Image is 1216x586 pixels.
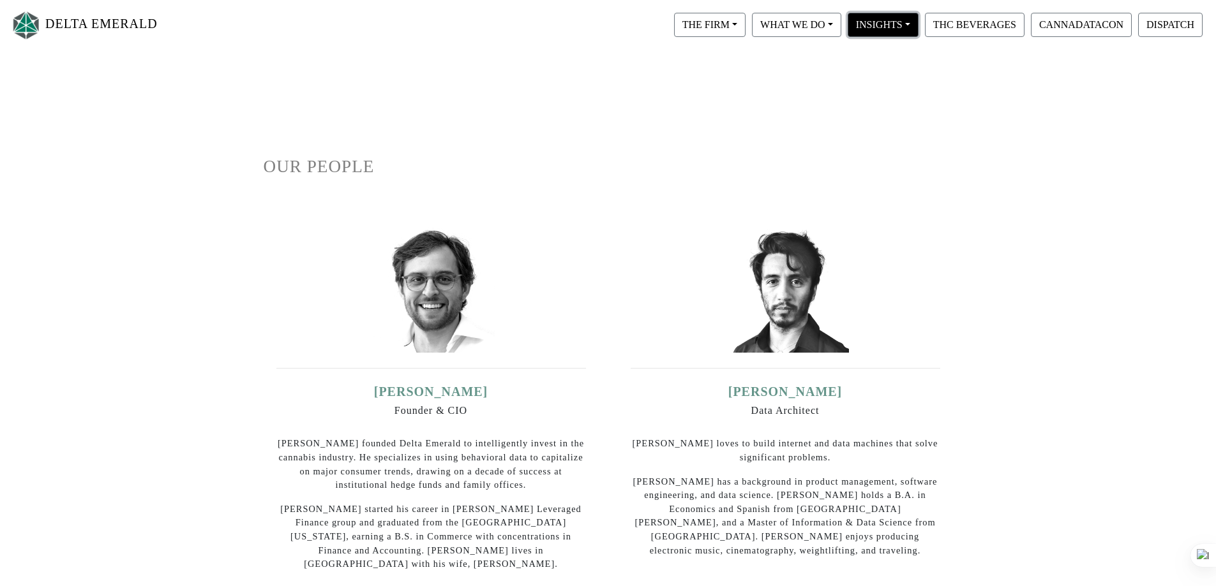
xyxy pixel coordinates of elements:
[721,225,849,353] img: david
[276,437,586,492] p: [PERSON_NAME] founded Delta Emerald to intelligently invest in the cannabis industry. He speciali...
[10,8,42,42] img: Logo
[925,13,1025,37] button: THC BEVERAGES
[848,13,919,37] button: INSIGHTS
[264,156,953,177] h1: OUR PEOPLE
[674,13,746,37] button: THE FIRM
[374,385,488,399] a: [PERSON_NAME]
[276,404,586,416] h6: Founder & CIO
[631,475,940,558] p: [PERSON_NAME] has a background in product management, software engineering, and data science. [PE...
[1031,13,1132,37] button: CANNADATACON
[631,437,940,464] p: [PERSON_NAME] loves to build internet and data machines that solve significant problems.
[752,13,841,37] button: WHAT WE DO
[1028,18,1135,29] a: CANNADATACON
[922,18,1028,29] a: THC BEVERAGES
[276,502,586,571] p: [PERSON_NAME] started his career in [PERSON_NAME] Leveraged Finance group and graduated from the ...
[631,404,940,416] h6: Data Architect
[1135,18,1206,29] a: DISPATCH
[10,5,158,45] a: DELTA EMERALD
[367,225,495,353] img: ian
[728,385,843,399] a: [PERSON_NAME]
[1138,13,1203,37] button: DISPATCH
